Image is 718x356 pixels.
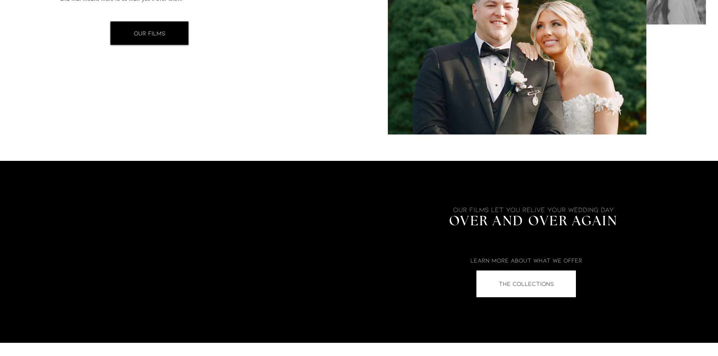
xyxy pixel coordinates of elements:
[453,205,614,214] span: Our Films Let You Relive Your Wedding Day
[110,21,188,45] a: OUR FILMS
[134,29,165,37] span: OUR FILMS
[499,280,554,288] span: THE COLLECTIONS
[476,270,576,297] a: THE COLLECTIONS
[449,215,618,228] span: OVER AND OVER AGAIN
[470,257,582,264] span: Learn More About What We Offer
